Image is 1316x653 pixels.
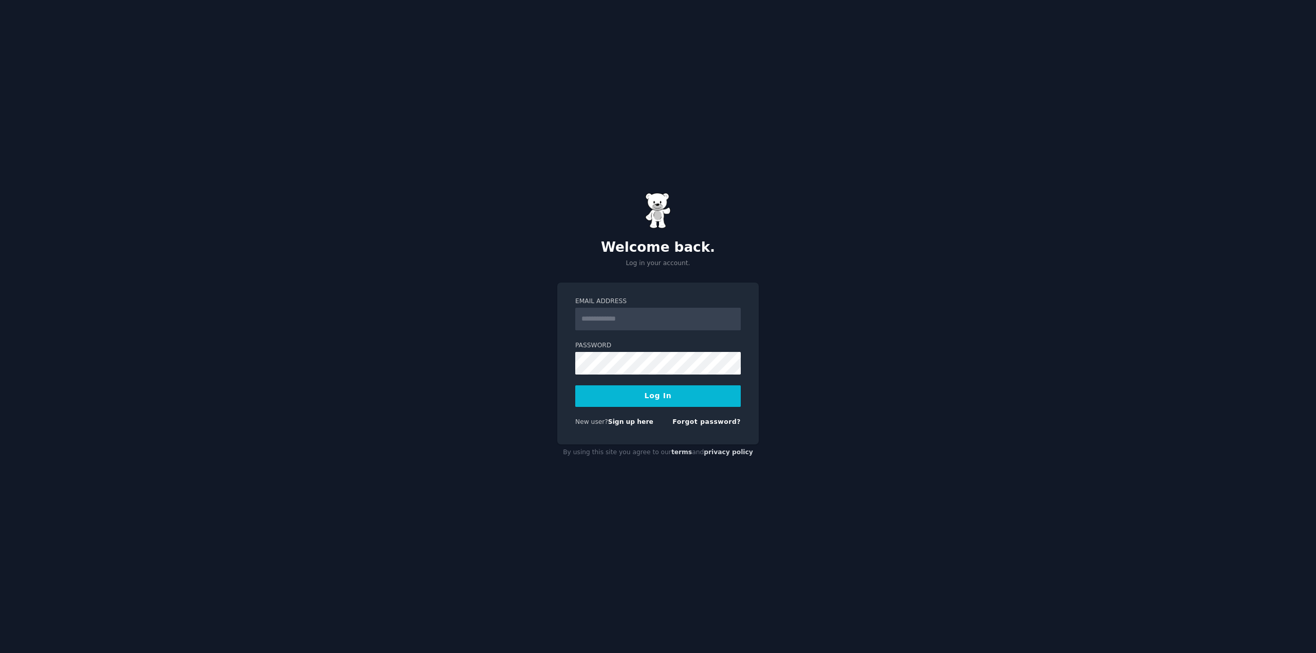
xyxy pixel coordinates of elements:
p: Log in your account. [557,259,759,268]
h2: Welcome back. [557,239,759,256]
div: By using this site you agree to our and [557,444,759,461]
a: privacy policy [704,449,753,456]
label: Email Address [575,297,741,306]
a: Sign up here [608,418,653,425]
img: Gummy Bear [645,193,671,229]
button: Log In [575,385,741,407]
a: terms [671,449,692,456]
span: New user? [575,418,608,425]
label: Password [575,341,741,350]
a: Forgot password? [672,418,741,425]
